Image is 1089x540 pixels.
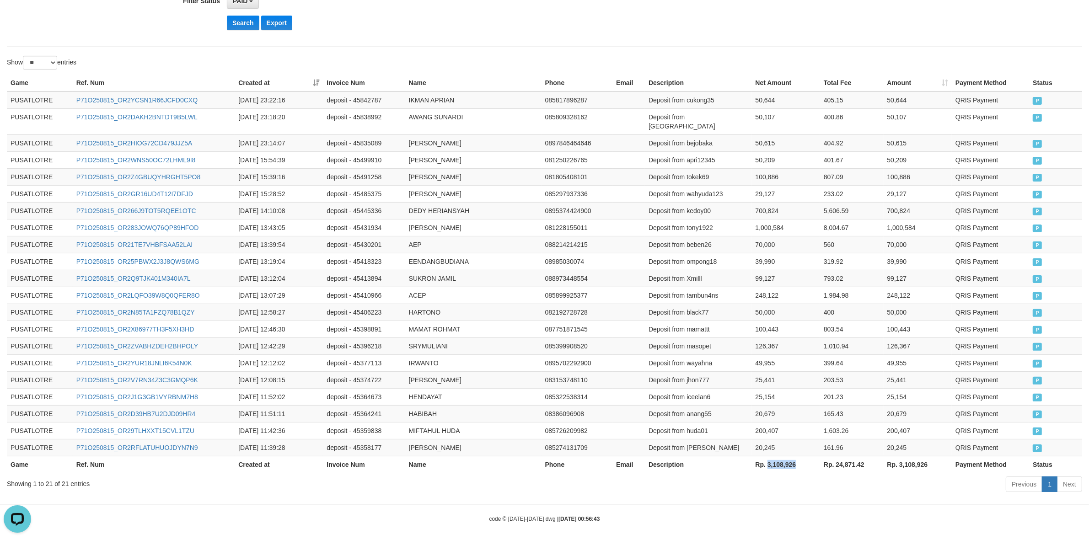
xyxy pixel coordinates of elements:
[884,185,952,202] td: 29,127
[323,168,405,185] td: deposit - 45491258
[1033,309,1042,317] span: PAID
[952,371,1029,388] td: QRIS Payment
[405,151,542,168] td: [PERSON_NAME]
[752,91,820,109] td: 50,644
[884,151,952,168] td: 50,209
[76,139,193,147] a: P71O250815_OR2HIOG72CD479JJZ5A
[952,134,1029,151] td: QRIS Payment
[73,75,235,91] th: Ref. Num
[952,287,1029,304] td: QRIS Payment
[489,516,600,522] small: code © [DATE]-[DATE] dwg |
[952,439,1029,456] td: QRIS Payment
[405,337,542,354] td: SRYMULIANI
[952,304,1029,321] td: QRIS Payment
[76,309,195,316] a: P71O250815_OR2N85TA1FZQ78B1QZY
[1033,326,1042,334] span: PAID
[235,388,323,405] td: [DATE] 11:52:02
[884,321,952,337] td: 100,443
[752,354,820,371] td: 49,955
[884,91,952,109] td: 50,644
[752,456,820,473] th: Rp. 3,108,926
[323,439,405,456] td: deposit - 45358177
[7,476,447,488] div: Showing 1 to 21 of 21 entries
[542,337,613,354] td: 085399908520
[542,354,613,371] td: 0895702292900
[952,108,1029,134] td: QRIS Payment
[405,219,542,236] td: [PERSON_NAME]
[645,168,751,185] td: Deposit from tokek69
[952,168,1029,185] td: QRIS Payment
[820,388,884,405] td: 201.23
[1033,411,1042,418] span: PAID
[645,354,751,371] td: Deposit from wayahna
[820,151,884,168] td: 401.67
[820,287,884,304] td: 1,984.98
[752,270,820,287] td: 99,127
[323,185,405,202] td: deposit - 45485375
[7,91,73,109] td: PUSATLOTRE
[952,456,1029,473] th: Payment Method
[323,321,405,337] td: deposit - 45398891
[752,422,820,439] td: 200,407
[884,304,952,321] td: 50,000
[405,304,542,321] td: HARTONO
[952,388,1029,405] td: QRIS Payment
[7,405,73,422] td: PUSATLOTRE
[820,219,884,236] td: 8,004.67
[820,168,884,185] td: 807.09
[1033,241,1042,249] span: PAID
[820,337,884,354] td: 1,010.94
[76,427,194,434] a: P71O250815_OR29TLHXXT15CVL1TZU
[952,405,1029,422] td: QRIS Payment
[323,456,405,473] th: Invoice Num
[884,422,952,439] td: 200,407
[323,388,405,405] td: deposit - 45364673
[76,444,198,451] a: P71O250815_OR2RFLATUHUOJDYN7N9
[542,321,613,337] td: 087751871545
[1033,275,1042,283] span: PAID
[7,108,73,134] td: PUSATLOTRE
[405,253,542,270] td: EENDANGBUDIANA
[235,202,323,219] td: [DATE] 14:10:08
[645,151,751,168] td: Deposit from apri12345
[884,270,952,287] td: 99,127
[1033,140,1042,148] span: PAID
[1033,97,1042,105] span: PAID
[7,168,73,185] td: PUSATLOTRE
[235,168,323,185] td: [DATE] 15:39:16
[235,185,323,202] td: [DATE] 15:28:52
[820,202,884,219] td: 5,606.59
[323,151,405,168] td: deposit - 45499910
[1033,208,1042,215] span: PAID
[235,405,323,422] td: [DATE] 11:51:11
[323,405,405,422] td: deposit - 45364241
[7,185,73,202] td: PUSATLOTRE
[405,168,542,185] td: [PERSON_NAME]
[76,207,196,214] a: P71O250815_OR266J9TOT5RQEE1OTC
[752,151,820,168] td: 50,209
[884,202,952,219] td: 700,824
[820,91,884,109] td: 405.15
[752,185,820,202] td: 29,127
[7,337,73,354] td: PUSATLOTRE
[7,456,73,473] th: Game
[645,371,751,388] td: Deposit from jhon777
[820,456,884,473] th: Rp. 24,871.42
[76,113,198,121] a: P71O250815_OR2DAKH2BNTDT9B5LWL
[235,270,323,287] td: [DATE] 13:12:04
[542,91,613,109] td: 085817896287
[405,108,542,134] td: AWANG SUNARDI
[820,236,884,253] td: 560
[76,224,199,231] a: P71O250815_OR283JOWQ76QP89HFOD
[323,422,405,439] td: deposit - 45359838
[235,108,323,134] td: [DATE] 23:18:20
[405,321,542,337] td: MAMAT ROHMAT
[752,253,820,270] td: 39,990
[23,56,57,70] select: Showentries
[645,253,751,270] td: Deposit from ompong18
[542,219,613,236] td: 081228155011
[820,253,884,270] td: 319.92
[884,108,952,134] td: 50,107
[4,4,31,31] button: Open LiveChat chat widget
[952,202,1029,219] td: QRIS Payment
